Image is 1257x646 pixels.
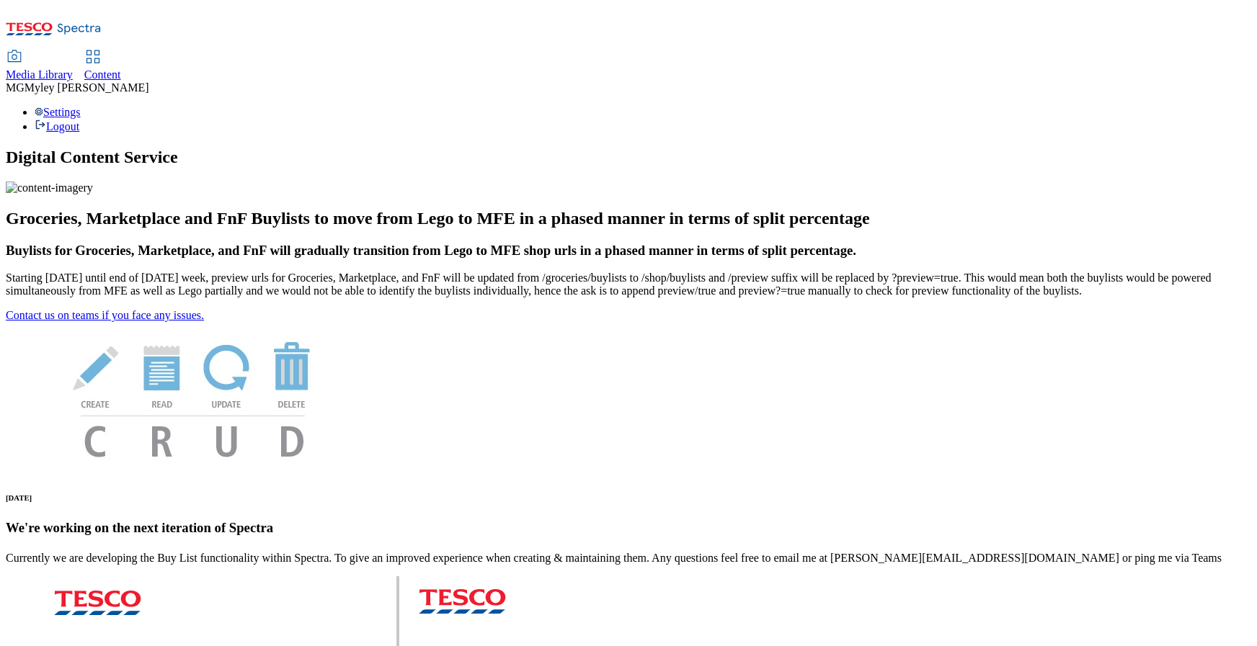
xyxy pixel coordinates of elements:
[25,81,149,94] span: Myley [PERSON_NAME]
[6,520,1251,536] h3: We're working on the next iteration of Spectra
[6,493,1251,502] h6: [DATE]
[6,51,73,81] a: Media Library
[6,322,381,472] img: News Image
[35,120,79,133] a: Logout
[6,181,93,194] img: content-imagery
[6,68,73,81] span: Media Library
[6,209,1251,228] h2: Groceries, Marketplace and FnF Buylists to move from Lego to MFE in a phased manner in terms of s...
[6,272,1251,297] p: Starting [DATE] until end of [DATE] week, preview urls for Groceries, Marketplace, and FnF will b...
[6,309,204,321] a: Contact us on teams if you face any issues.
[84,51,121,81] a: Content
[6,81,25,94] span: MG
[6,552,1251,565] p: Currently we are developing the Buy List functionality within Spectra. To give an improved experi...
[6,243,1251,259] h3: Buylists for Groceries, Marketplace, and FnF will gradually transition from Lego to MFE shop urls...
[35,106,81,118] a: Settings
[6,148,1251,167] h1: Digital Content Service
[84,68,121,81] span: Content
